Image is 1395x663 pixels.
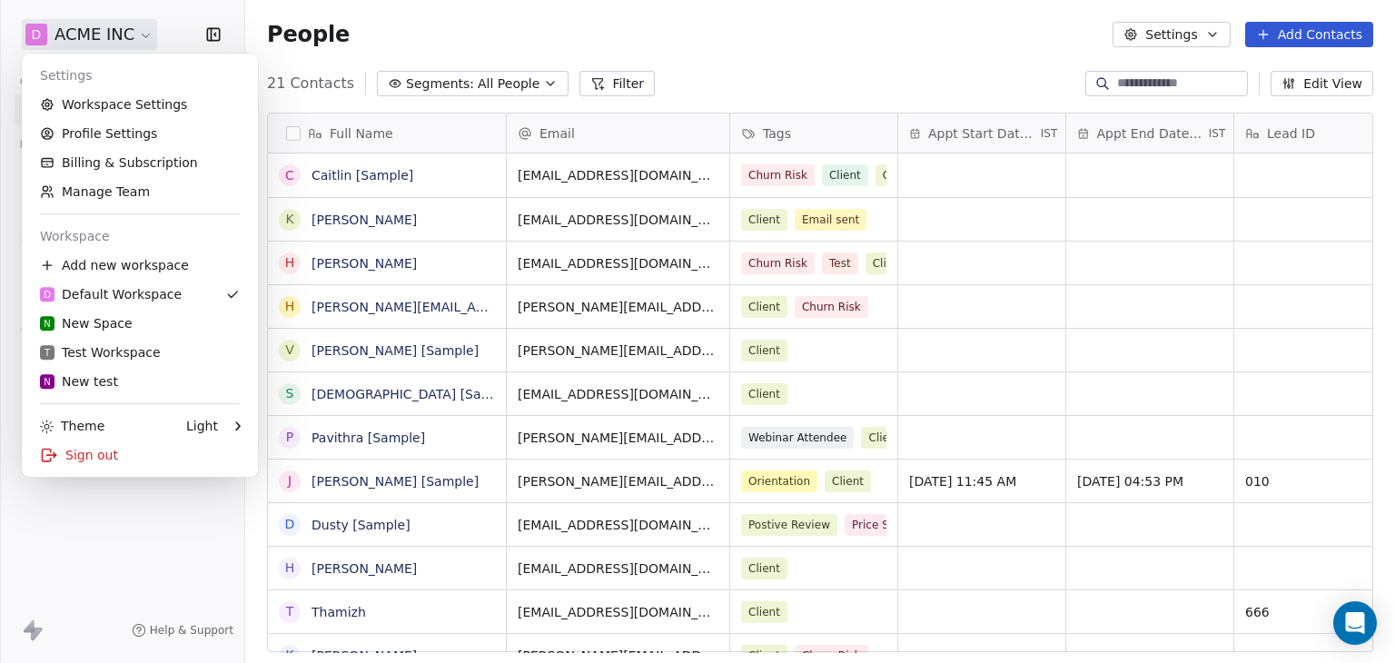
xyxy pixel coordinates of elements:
[29,90,251,119] a: Workspace Settings
[40,285,182,303] div: Default Workspace
[29,177,251,206] a: Manage Team
[29,119,251,148] a: Profile Settings
[29,61,251,90] div: Settings
[44,375,51,389] span: N
[29,222,251,251] div: Workspace
[40,372,118,391] div: New test
[29,251,251,280] div: Add new workspace
[29,440,251,470] div: Sign out
[40,417,104,435] div: Theme
[186,417,218,435] div: Light
[44,317,51,331] span: N
[44,288,51,302] span: D
[29,148,251,177] a: Billing & Subscription
[40,343,161,361] div: Test Workspace
[45,346,50,360] span: T
[40,314,133,332] div: New Space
